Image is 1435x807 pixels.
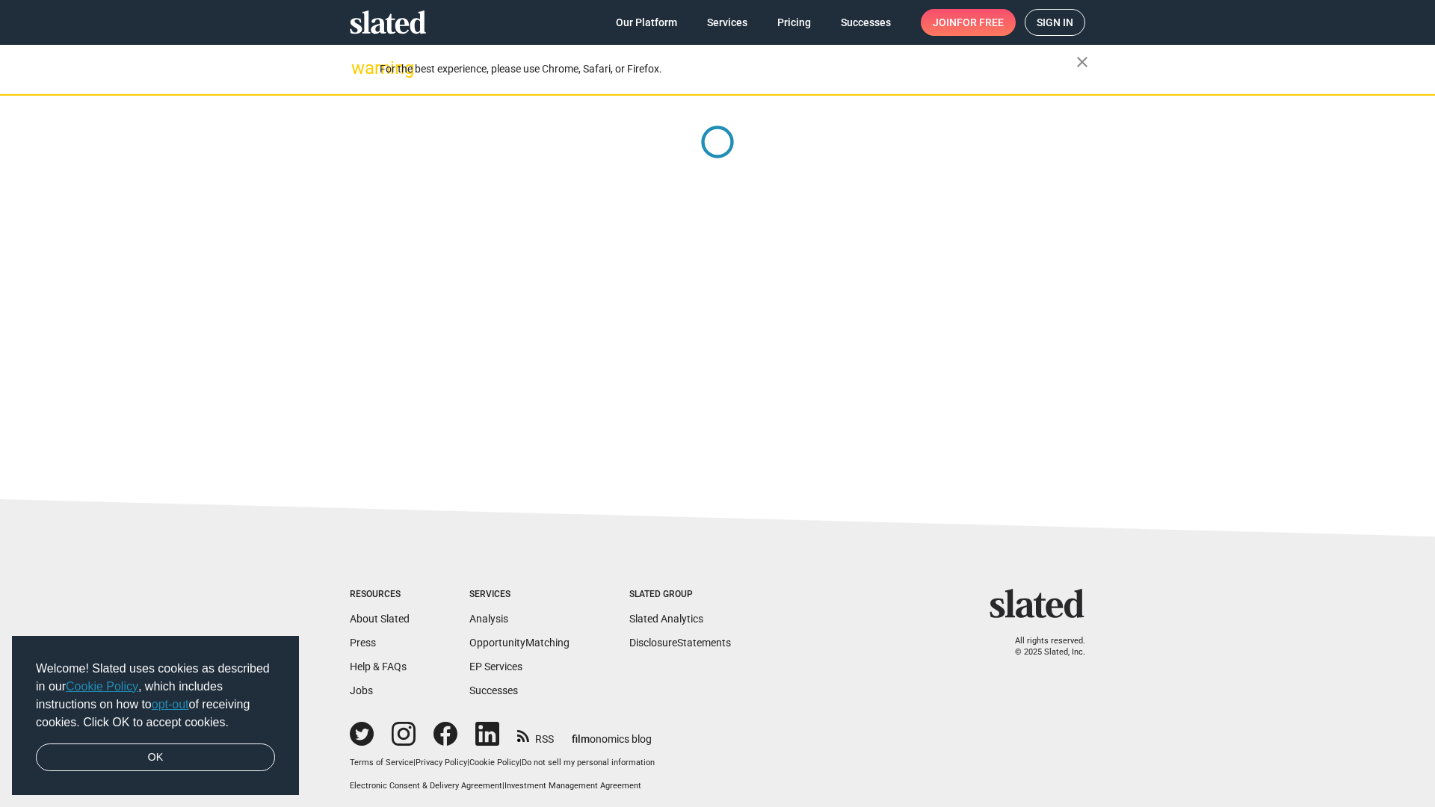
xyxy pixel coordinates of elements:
[380,59,1076,79] div: For the best experience, please use Chrome, Safari, or Firefox.
[469,637,570,649] a: OpportunityMatching
[695,9,759,36] a: Services
[350,637,376,649] a: Press
[350,781,502,791] a: Electronic Consent & Delivery Agreement
[469,661,522,672] a: EP Services
[519,758,522,767] span: |
[467,758,469,767] span: |
[12,636,299,796] div: cookieconsent
[841,9,891,36] span: Successes
[469,758,519,767] a: Cookie Policy
[1073,53,1091,71] mat-icon: close
[604,9,689,36] a: Our Platform
[504,781,641,791] a: Investment Management Agreement
[152,698,189,711] a: opt-out
[921,9,1016,36] a: Joinfor free
[957,9,1004,36] span: for free
[350,758,413,767] a: Terms of Service
[350,684,373,696] a: Jobs
[469,589,570,601] div: Services
[829,9,903,36] a: Successes
[350,589,410,601] div: Resources
[350,661,407,672] a: Help & FAQs
[707,9,747,36] span: Services
[36,743,275,772] a: dismiss cookie message
[999,636,1085,658] p: All rights reserved. © 2025 Slated, Inc.
[629,613,703,625] a: Slated Analytics
[616,9,677,36] span: Our Platform
[36,660,275,732] span: Welcome! Slated uses cookies as described in our , which includes instructions on how to of recei...
[517,723,554,746] a: RSS
[522,758,655,769] button: Do not sell my personal information
[765,9,823,36] a: Pricing
[416,758,467,767] a: Privacy Policy
[629,637,731,649] a: DisclosureStatements
[777,9,811,36] span: Pricing
[572,733,590,745] span: film
[572,720,652,746] a: filmonomics blog
[350,613,410,625] a: About Slated
[66,680,138,693] a: Cookie Policy
[1037,10,1073,35] span: Sign in
[469,684,518,696] a: Successes
[502,781,504,791] span: |
[351,59,369,77] mat-icon: warning
[1025,9,1085,36] a: Sign in
[469,613,508,625] a: Analysis
[413,758,416,767] span: |
[933,9,1004,36] span: Join
[629,589,731,601] div: Slated Group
